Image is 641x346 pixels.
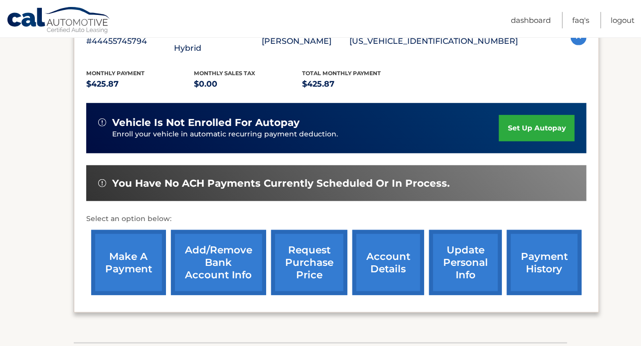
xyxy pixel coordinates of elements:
p: $0.00 [194,77,303,91]
img: alert-white.svg [98,118,106,126]
span: Monthly Payment [86,70,145,77]
a: account details [352,230,424,295]
a: payment history [507,230,582,295]
a: update personal info [429,230,502,295]
span: vehicle is not enrolled for autopay [112,116,300,129]
a: Dashboard [511,12,551,28]
span: You have no ACH payments currently scheduled or in process. [112,177,450,190]
a: Add/Remove bank account info [171,230,266,295]
p: 2024 Honda Accord Hybrid [174,27,262,55]
p: $425.87 [302,77,410,91]
p: Enroll your vehicle in automatic recurring payment deduction. [112,129,499,140]
p: Select an option below: [86,213,587,225]
p: [US_VEHICLE_IDENTIFICATION_NUMBER] [349,34,518,48]
span: Total Monthly Payment [302,70,381,77]
a: Logout [611,12,635,28]
p: $425.87 [86,77,194,91]
span: Monthly sales Tax [194,70,256,77]
a: Cal Automotive [6,6,111,35]
a: request purchase price [271,230,347,295]
a: set up autopay [499,115,575,141]
a: make a payment [91,230,166,295]
p: #44455745794 [86,34,174,48]
img: alert-white.svg [98,179,106,187]
p: [PERSON_NAME] [262,34,349,48]
a: FAQ's [572,12,589,28]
